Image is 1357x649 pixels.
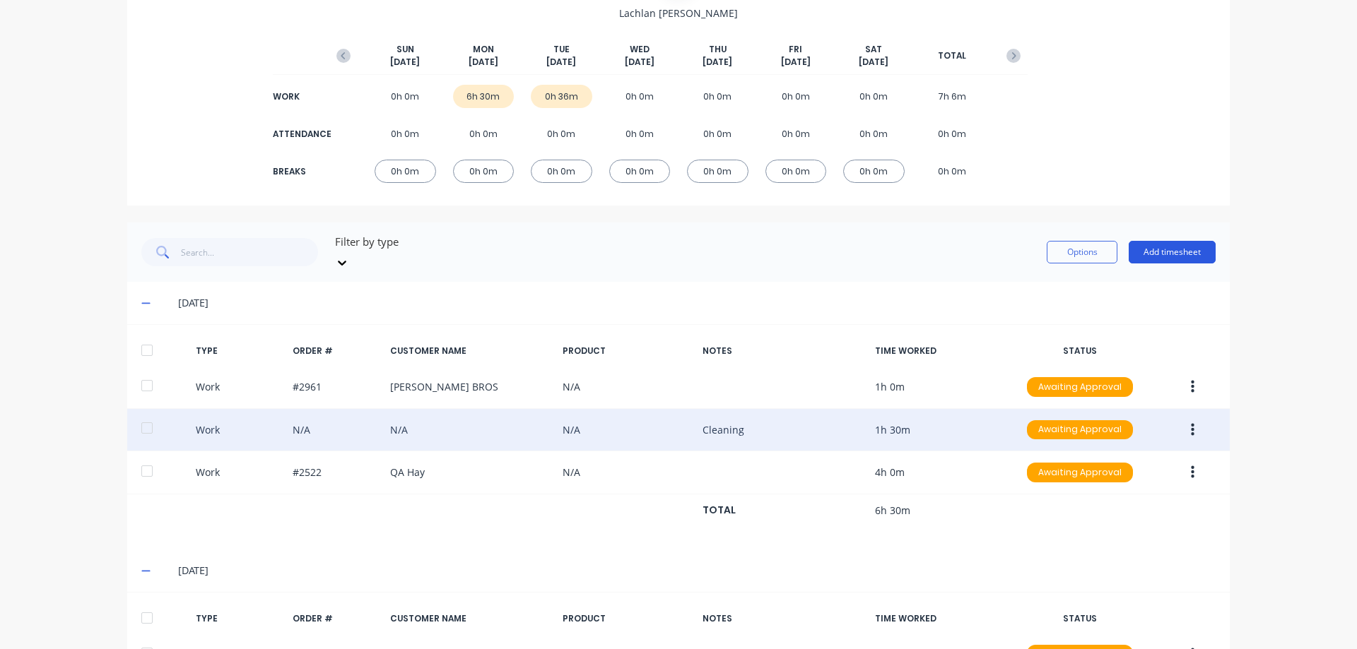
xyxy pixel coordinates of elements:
[765,85,827,108] div: 0h 0m
[375,160,436,183] div: 0h 0m
[396,43,414,56] span: SUN
[531,122,592,145] div: 0h 0m
[875,612,1004,625] div: TIME WORKED
[293,612,379,625] div: ORDER #
[273,128,329,141] div: ATTENDANCE
[469,56,498,69] span: [DATE]
[922,160,983,183] div: 0h 0m
[703,345,864,357] div: NOTES
[703,56,732,69] span: [DATE]
[922,85,983,108] div: 7h 6m
[375,85,436,108] div: 0h 0m
[1129,241,1216,263] button: Add timesheet
[1016,345,1144,357] div: STATUS
[181,238,319,266] input: Search...
[619,6,738,20] span: Lachlan [PERSON_NAME]
[531,160,592,183] div: 0h 0m
[273,165,329,178] div: BREAKS
[875,345,1004,357] div: TIME WORKED
[453,122,515,145] div: 0h 0m
[546,56,576,69] span: [DATE]
[453,160,515,183] div: 0h 0m
[1047,241,1117,263] button: Options
[938,49,966,62] span: TOTAL
[703,612,864,625] div: NOTES
[843,160,905,183] div: 0h 0m
[843,122,905,145] div: 0h 0m
[178,563,1216,578] div: [DATE]
[563,345,691,357] div: PRODUCT
[765,122,827,145] div: 0h 0m
[390,345,551,357] div: CUSTOMER NAME
[859,56,888,69] span: [DATE]
[293,345,379,357] div: ORDER #
[625,56,654,69] span: [DATE]
[630,43,650,56] span: WED
[709,43,727,56] span: THU
[453,85,515,108] div: 6h 30m
[609,122,671,145] div: 0h 0m
[609,160,671,183] div: 0h 0m
[1027,420,1133,440] div: Awaiting Approval
[1027,463,1133,482] div: Awaiting Approval
[273,90,329,103] div: WORK
[687,160,748,183] div: 0h 0m
[1027,377,1133,397] div: Awaiting Approval
[843,85,905,108] div: 0h 0m
[1016,612,1144,625] div: STATUS
[390,612,551,625] div: CUSTOMER NAME
[789,43,802,56] span: FRI
[687,85,748,108] div: 0h 0m
[865,43,882,56] span: SAT
[609,85,671,108] div: 0h 0m
[781,56,811,69] span: [DATE]
[375,122,436,145] div: 0h 0m
[563,612,691,625] div: PRODUCT
[178,295,1216,311] div: [DATE]
[922,122,983,145] div: 0h 0m
[473,43,494,56] span: MON
[196,612,282,625] div: TYPE
[390,56,420,69] span: [DATE]
[196,345,282,357] div: TYPE
[531,85,592,108] div: 0h 36m
[553,43,570,56] span: TUE
[687,122,748,145] div: 0h 0m
[765,160,827,183] div: 0h 0m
